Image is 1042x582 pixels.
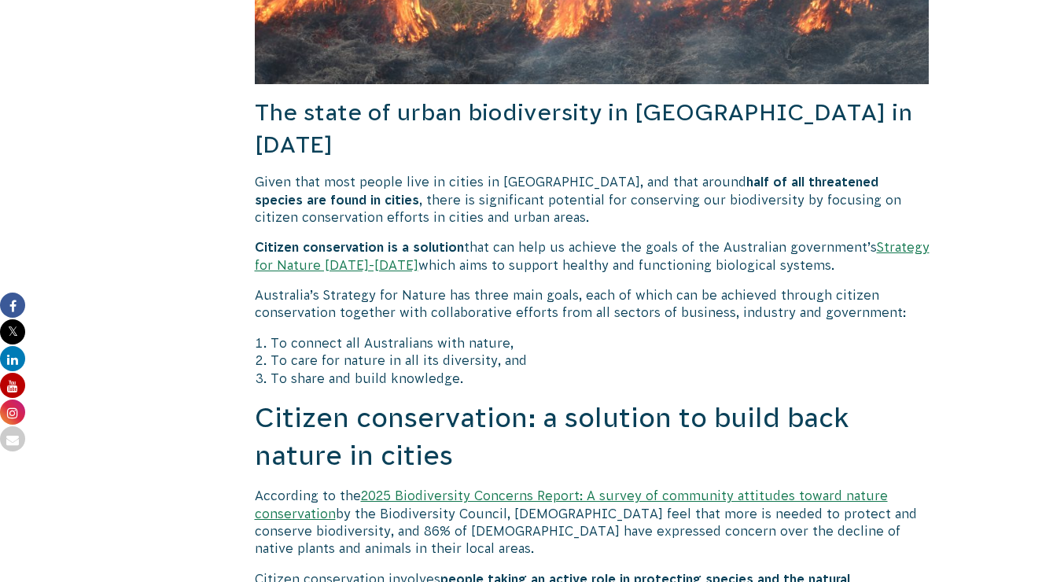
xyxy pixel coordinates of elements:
[255,97,930,160] h3: The state of urban biodiversity in [GEOGRAPHIC_DATA] in [DATE]
[255,240,930,271] a: Strategy for Nature [DATE]-[DATE]
[271,370,930,387] li: To share and build knowledge.
[255,487,930,558] p: According to the by the Biodiversity Council, [DEMOGRAPHIC_DATA] feel that more is needed to prot...
[255,173,930,226] p: Given that most people live in cities in [GEOGRAPHIC_DATA], and that around , there is significan...
[255,286,930,322] p: Australia’s Strategy for Nature has three main goals, each of which can be achieved through citiz...
[271,352,930,369] li: To care for nature in all its diversity, and
[255,238,930,274] p: that can help us achieve the goals of the Australian government’s which aims to support healthy a...
[255,240,464,254] b: Citizen conservation is a solution
[255,488,888,520] a: 2025 Biodiversity Concerns Report: A survey of community attitudes toward nature conservation
[255,175,878,206] b: half of all threatened species are found in cities
[271,334,930,352] li: To connect all Australians with nature,
[255,400,930,474] h2: Citizen conservation: a solution to build back nature in cities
